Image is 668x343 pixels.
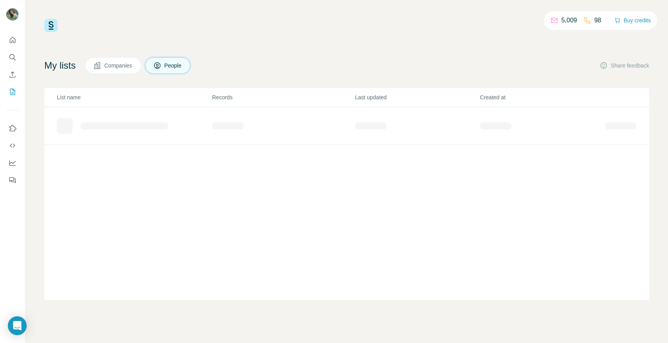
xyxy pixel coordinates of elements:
p: Last updated [355,93,479,101]
img: Surfe Logo [44,19,58,32]
h4: My lists [44,59,76,72]
button: Enrich CSV [6,68,19,82]
button: My lists [6,85,19,99]
button: Search [6,50,19,64]
p: 98 [594,16,601,25]
span: Companies [104,62,133,69]
button: Dashboard [6,156,19,170]
button: Use Surfe API [6,139,19,153]
button: Buy credits [614,15,651,26]
button: Quick start [6,33,19,47]
button: Feedback [6,173,19,187]
div: Open Intercom Messenger [8,316,27,335]
button: Use Surfe on LinkedIn [6,121,19,135]
p: 5,009 [561,16,577,25]
span: People [164,62,182,69]
img: Avatar [6,8,19,20]
p: Created at [480,93,604,101]
p: List name [57,93,211,101]
p: Records [212,93,354,101]
button: Share feedback [600,62,649,69]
